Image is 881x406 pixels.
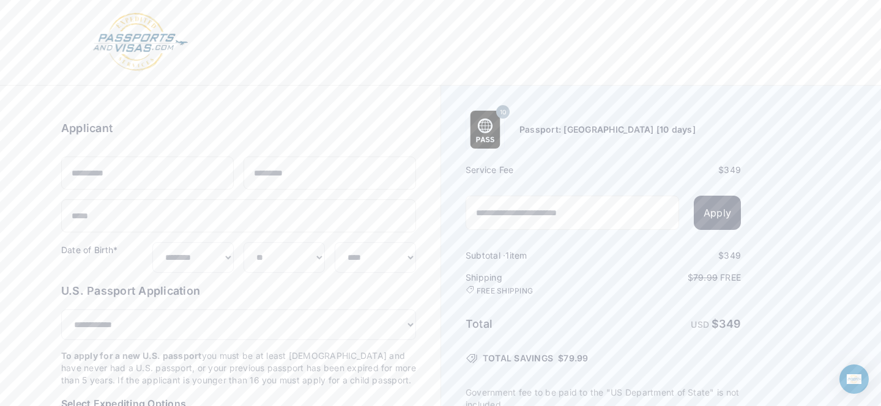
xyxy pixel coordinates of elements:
strong: To apply for a new U.S. passport [61,350,202,361]
span: TOTAL SAVINGS [483,352,553,364]
p: you must be at least [DEMOGRAPHIC_DATA] and have never had a U.S. passport, or your previous pass... [61,350,416,386]
img: Product Name [466,111,504,149]
span: 349 [724,164,741,175]
span: FREE SHIPPING [477,286,533,296]
h6: U.S. Passport Application [61,282,416,300]
strong: $ [712,317,741,330]
span: USD [691,319,709,330]
h6: Shipping [466,271,602,296]
h6: Applicant [61,120,113,137]
span: 79.99 [563,353,588,363]
img: Logo [92,12,189,73]
span: 79.99 [693,272,718,282]
div: $ [604,164,741,176]
span: 1 [505,250,509,260]
span: 10 [500,105,506,120]
p: $ [604,271,741,284]
span: 349 [724,250,741,260]
h6: Subtotal · item [466,249,602,262]
span: 349 [719,317,741,330]
h6: Service Fee [466,164,602,176]
span: $ [558,352,588,364]
span: Free [720,272,741,282]
div: $ [604,249,741,262]
h6: Passport: [GEOGRAPHIC_DATA] [10 days] [519,124,696,136]
h6: Total [466,316,602,333]
div: Open Intercom Messenger [839,364,869,394]
label: Date of Birth* [61,245,117,255]
button: Apply [694,196,741,230]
